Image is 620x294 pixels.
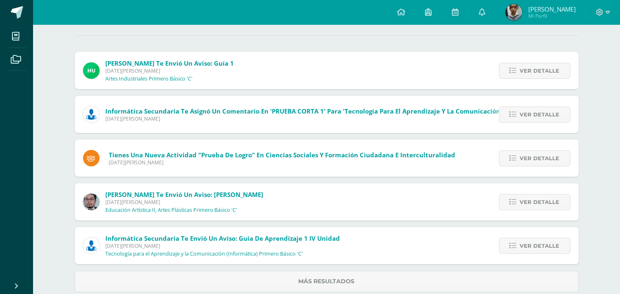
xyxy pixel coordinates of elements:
[528,12,576,19] span: Mi Perfil
[520,194,560,210] span: Ver detalle
[106,242,340,249] span: [DATE][PERSON_NAME]
[83,106,100,123] img: 6ed6846fa57649245178fca9fc9a58dd.png
[528,5,576,13] span: [PERSON_NAME]
[106,115,545,122] span: [DATE][PERSON_NAME]
[520,151,560,166] span: Ver detalle
[520,238,560,254] span: Ver detalle
[106,107,545,115] span: Informática Secundaria te asignó un comentario en 'PRUEBA CORTA 1' para 'Tecnología para el Apren...
[106,199,264,206] span: [DATE][PERSON_NAME]
[520,63,560,78] span: Ver detalle
[520,107,560,122] span: Ver detalle
[83,237,100,254] img: 6ed6846fa57649245178fca9fc9a58dd.png
[106,59,234,67] span: [PERSON_NAME] te envió un aviso: Guía 1
[106,67,234,74] span: [DATE][PERSON_NAME]
[106,76,193,82] p: Artes Industriales Primero Básico 'C'
[106,190,264,199] span: [PERSON_NAME] te envió un aviso: [PERSON_NAME]
[83,194,100,210] img: 5fac68162d5e1b6fbd390a6ac50e103d.png
[106,234,340,242] span: Informática Secundaria te envió un aviso: Guia De Aprendizaje 1 IV Unidad
[109,151,456,159] span: Tienes una nueva actividad "Prueba de Logro" En Ciencias Sociales y Formación Ciudadana e Intercu...
[75,271,579,292] a: Más resultados
[106,207,238,213] p: Educación Artística II, Artes Plásticas Primero Básico 'C'
[83,62,100,79] img: fd23069c3bd5c8dde97a66a86ce78287.png
[109,159,456,166] span: [DATE][PERSON_NAME]
[106,251,303,257] p: Tecnología para el Aprendizaje y la Comunicación (Informática) Primero Básico 'C'
[506,4,522,21] img: b3e9e708a5629e4d5d9c659c76c00622.png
